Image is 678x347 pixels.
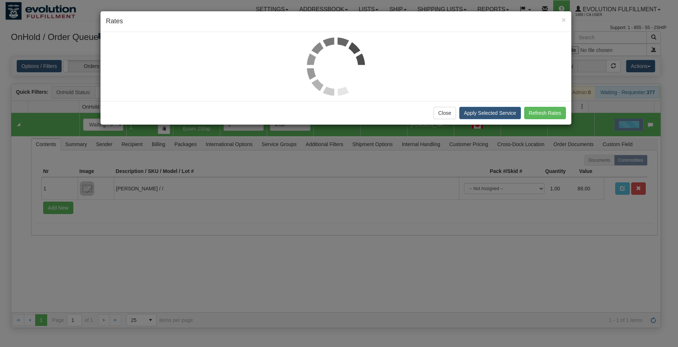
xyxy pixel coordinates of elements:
[524,107,566,119] button: Refresh Rates
[106,17,566,26] h4: Rates
[307,37,365,96] img: loader.gif
[459,107,521,119] button: Apply Selected Service
[433,107,456,119] button: Close
[562,16,566,24] span: ×
[562,16,566,24] button: Close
